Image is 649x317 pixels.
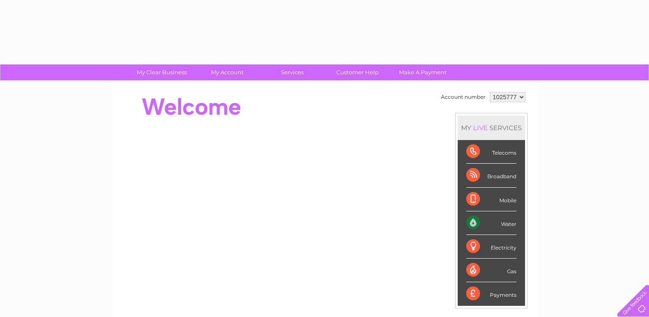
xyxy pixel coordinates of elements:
[322,64,393,80] a: Customer Help
[127,64,197,80] a: My Clear Business
[466,211,516,235] div: Water
[466,259,516,282] div: Gas
[466,164,516,187] div: Broadband
[466,235,516,259] div: Electricity
[439,90,488,104] td: Account number
[466,282,516,305] div: Payments
[466,188,516,211] div: Mobile
[192,64,263,80] a: My Account
[257,64,328,80] a: Services
[387,64,458,80] a: Make A Payment
[466,140,516,164] div: Telecoms
[471,124,489,132] div: LIVE
[458,116,525,140] div: MY SERVICES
